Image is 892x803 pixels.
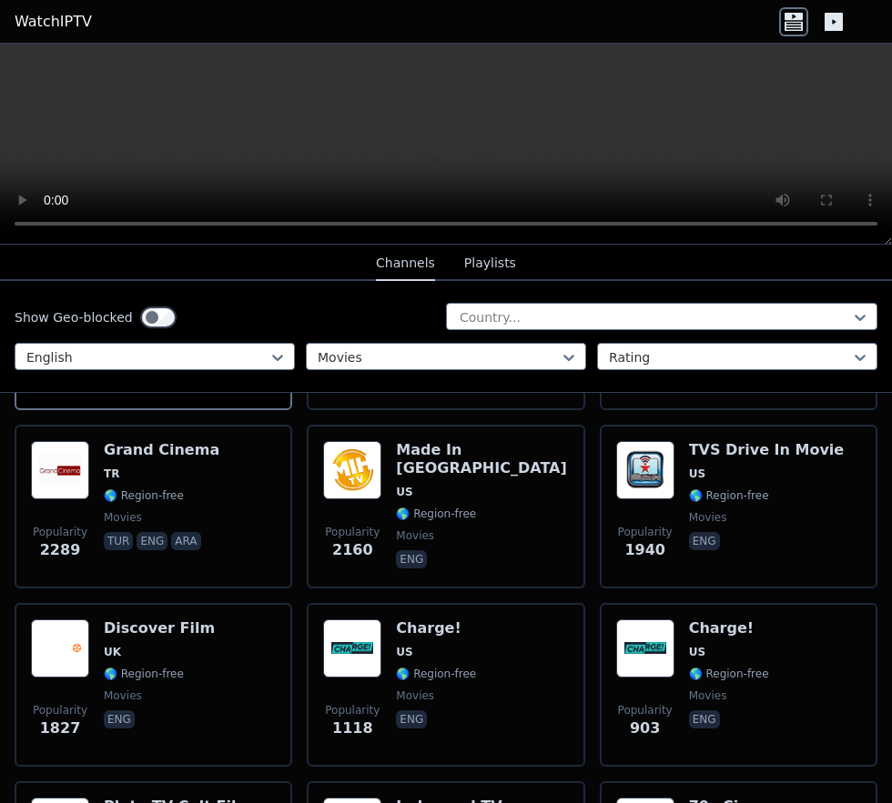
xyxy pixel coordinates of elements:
[618,525,673,539] span: Popularity
[15,11,92,33] a: WatchIPTV
[40,718,81,739] span: 1827
[689,467,705,481] span: US
[15,308,133,326] label: Show Geo-blocked
[33,525,87,539] span: Popularity
[323,619,381,678] img: Charge!
[104,688,142,703] span: movies
[332,539,373,561] span: 2160
[104,532,133,550] p: tur
[40,539,81,561] span: 2289
[33,703,87,718] span: Popularity
[104,467,119,481] span: TR
[689,488,769,503] span: 🌎 Region-free
[396,619,476,637] h6: Charge!
[689,510,727,525] span: movies
[689,688,727,703] span: movies
[396,528,434,543] span: movies
[689,667,769,681] span: 🌎 Region-free
[396,441,568,477] h6: Made In [GEOGRAPHIC_DATA]
[325,703,380,718] span: Popularity
[332,718,373,739] span: 1118
[689,441,845,459] h6: TVS Drive In Movie
[104,619,215,637] h6: Discover Film
[630,718,660,739] span: 903
[376,246,435,281] button: Channels
[689,645,705,659] span: US
[325,525,380,539] span: Popularity
[104,441,219,459] h6: Grand Cinema
[689,532,720,550] p: eng
[104,710,135,728] p: eng
[171,532,200,550] p: ara
[31,441,89,499] img: Grand Cinema
[31,619,89,678] img: Discover Film
[396,507,476,521] span: 🌎 Region-free
[689,710,720,728] p: eng
[104,488,184,503] span: 🌎 Region-free
[624,539,665,561] span: 1940
[464,246,516,281] button: Playlists
[396,550,427,568] p: eng
[689,619,769,637] h6: Charge!
[104,510,142,525] span: movies
[104,645,121,659] span: UK
[104,667,184,681] span: 🌎 Region-free
[137,532,167,550] p: eng
[616,619,674,678] img: Charge!
[396,710,427,728] p: eng
[323,441,381,499] img: Made In Hollywood
[396,485,412,499] span: US
[396,645,412,659] span: US
[396,688,434,703] span: movies
[616,441,674,499] img: TVS Drive In Movie
[396,667,476,681] span: 🌎 Region-free
[618,703,673,718] span: Popularity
